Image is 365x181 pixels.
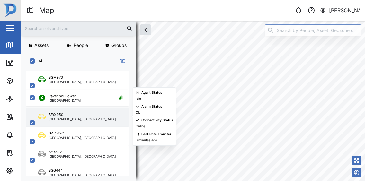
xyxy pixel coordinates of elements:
[39,5,54,16] div: Map
[49,117,116,121] div: [GEOGRAPHIC_DATA], [GEOGRAPHIC_DATA]
[17,113,39,120] div: Reports
[49,93,76,99] div: Ravenpol Power
[21,21,365,181] canvas: Map
[49,75,63,80] div: BGM970
[24,23,132,33] input: Search assets or drivers
[17,41,31,48] div: Map
[141,90,162,95] div: Agent Status
[34,43,49,47] span: Assets
[49,136,116,139] div: [GEOGRAPHIC_DATA], [GEOGRAPHIC_DATA]
[141,104,162,109] div: Alarm Status
[136,138,157,143] div: 3 minutes ago
[49,155,116,158] div: [GEOGRAPHIC_DATA], [GEOGRAPHIC_DATA]
[17,95,32,102] div: Sites
[49,131,64,136] div: GAD 692
[49,80,116,83] div: [GEOGRAPHIC_DATA], [GEOGRAPHIC_DATA]
[17,167,40,174] div: Settings
[136,124,145,129] div: Online
[111,43,127,47] span: Groups
[17,77,37,84] div: Assets
[26,69,136,176] div: grid
[49,112,63,117] div: BFQ 950
[141,132,171,137] div: Last Data Transfer
[136,110,140,115] div: Ok
[17,149,34,156] div: Tasks
[17,59,46,66] div: Dashboard
[17,131,37,138] div: Alarms
[49,149,62,155] div: BEY822
[74,43,88,47] span: People
[265,24,361,36] input: Search by People, Asset, Geozone or Place
[49,168,63,173] div: BGG444
[329,6,360,14] div: [PERSON_NAME]
[136,96,141,101] div: Idle
[49,99,81,102] div: [GEOGRAPHIC_DATA]
[3,3,17,17] img: Main Logo
[320,6,360,15] button: [PERSON_NAME]
[141,118,173,123] div: Connectivity Status
[49,173,116,177] div: [GEOGRAPHIC_DATA], [GEOGRAPHIC_DATA]
[35,58,46,64] label: ALL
